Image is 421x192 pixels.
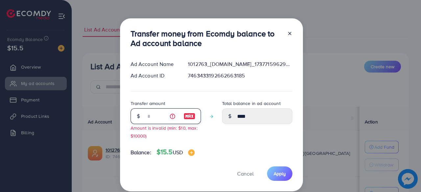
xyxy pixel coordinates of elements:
[157,148,195,156] h4: $15.5
[183,60,297,68] div: 1012763_[DOMAIN_NAME]_1737715962950
[125,72,183,79] div: Ad Account ID
[183,72,297,79] div: 7463433192662663185
[188,149,195,156] img: image
[131,29,282,48] h3: Transfer money from Ecomdy balance to Ad account balance
[274,170,286,177] span: Apply
[184,112,195,120] img: image
[267,166,292,181] button: Apply
[222,100,281,107] label: Total balance in ad account
[237,170,254,177] span: Cancel
[131,149,151,156] span: Balance:
[125,60,183,68] div: Ad Account Name
[173,149,183,156] span: USD
[131,100,165,107] label: Transfer amount
[229,166,262,181] button: Cancel
[131,125,198,139] small: Amount is invalid (min: $10, max: $10000)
